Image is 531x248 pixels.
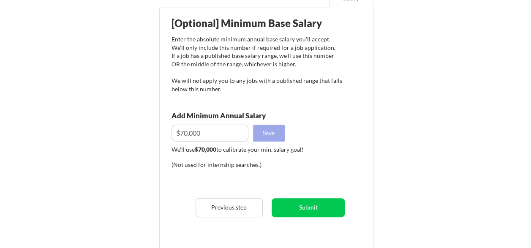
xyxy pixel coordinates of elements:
button: Previous step [196,198,263,217]
strong: $70,000 [195,146,216,153]
input: E.g. $100,000 [172,125,248,142]
div: [Optional] Minimum Base Salary [172,18,343,28]
div: Enter the absolute minimum annual base salary you'll accept. We'll only include this number if re... [172,35,343,93]
div: We'll use to calibrate your min. salary goal! [172,145,343,154]
button: Submit [272,198,345,217]
div: (Not used for internship searches.) [172,161,286,169]
button: Save [253,125,285,142]
div: Add Minimum Annual Salary [172,112,304,119]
